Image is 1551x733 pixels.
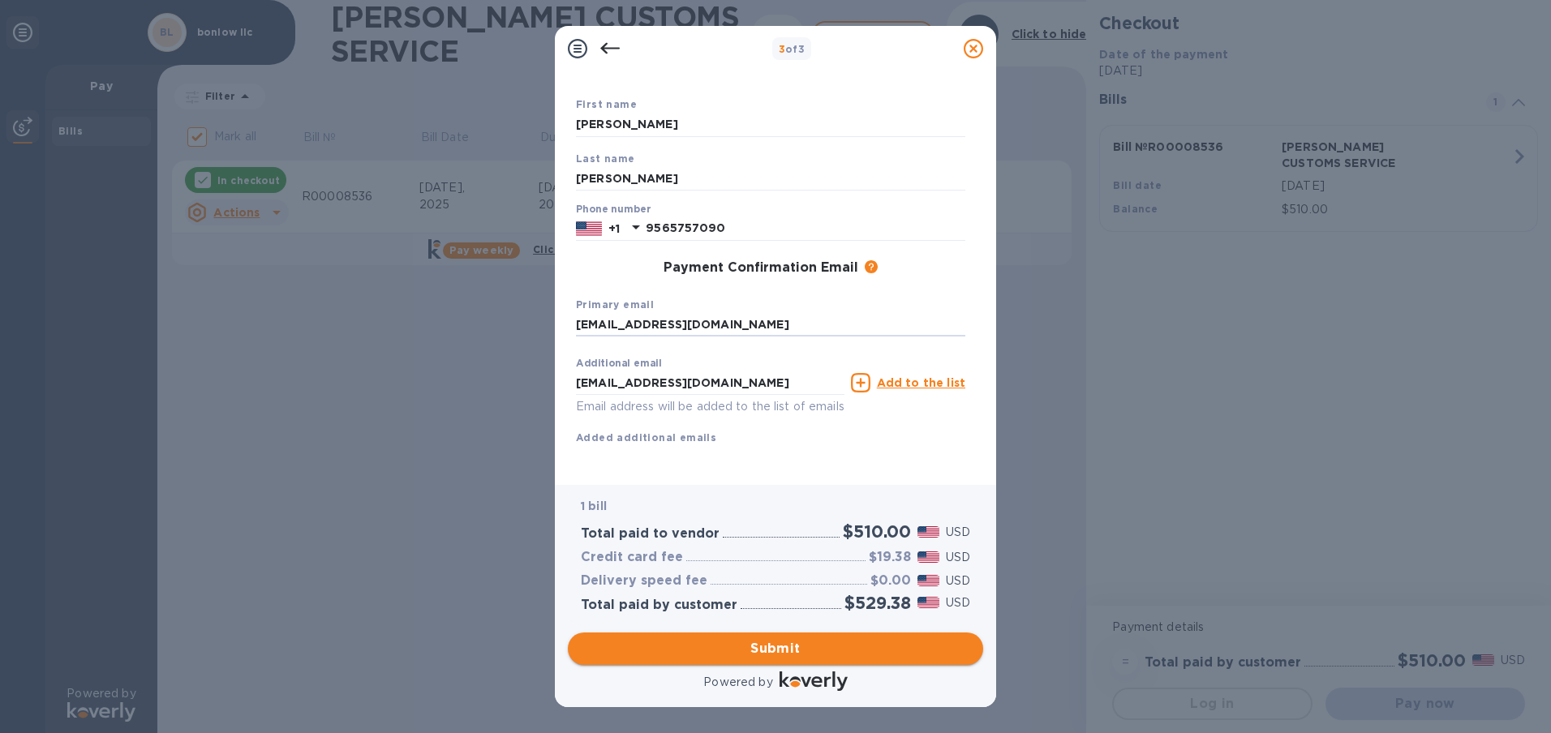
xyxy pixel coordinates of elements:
[946,594,970,611] p: USD
[917,551,939,563] img: USD
[576,98,637,110] b: First name
[576,220,602,238] img: US
[576,113,965,137] input: Enter your first name
[844,593,911,613] h2: $529.38
[576,166,965,191] input: Enter your last name
[946,572,970,589] p: USD
[576,313,965,337] input: Enter your primary name
[646,216,965,241] input: Enter your phone number
[568,632,983,665] button: Submit
[946,524,970,541] p: USD
[843,521,911,542] h2: $510.00
[946,549,970,566] p: USD
[576,359,662,369] label: Additional email
[581,526,720,542] h3: Total paid to vendor
[576,431,716,444] b: Added additional emails
[576,152,635,165] b: Last name
[608,221,620,237] p: +1
[917,597,939,608] img: USD
[877,376,965,389] u: Add to the list
[917,575,939,586] img: USD
[917,526,939,538] img: USD
[869,550,911,565] h3: $19.38
[779,43,785,55] span: 3
[576,205,651,215] label: Phone number
[576,298,654,311] b: Primary email
[581,550,683,565] h3: Credit card fee
[576,371,844,395] input: Enter additional email
[779,43,806,55] b: of 3
[664,260,858,276] h3: Payment Confirmation Email
[780,671,848,691] img: Logo
[576,397,844,416] p: Email address will be added to the list of emails
[581,499,607,512] b: 1 bill
[581,639,970,658] span: Submit
[581,598,737,613] h3: Total paid by customer
[870,573,911,589] h3: $0.00
[581,573,707,589] h3: Delivery speed fee
[703,674,772,691] p: Powered by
